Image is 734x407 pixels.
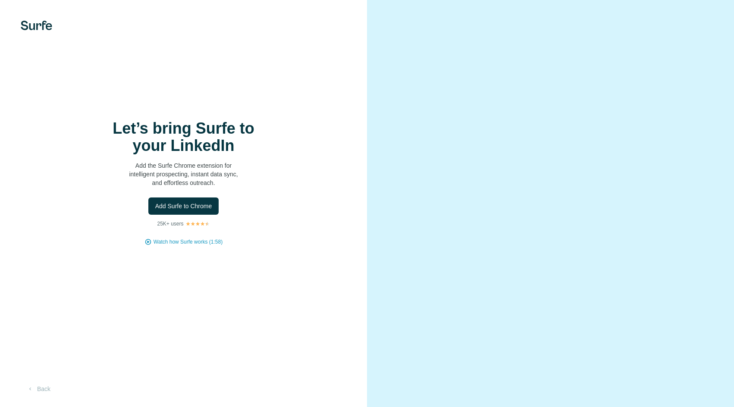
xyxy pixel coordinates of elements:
img: Rating Stars [185,221,210,226]
p: Add the Surfe Chrome extension for intelligent prospecting, instant data sync, and effortless out... [97,161,270,187]
h1: Let’s bring Surfe to your LinkedIn [97,120,270,154]
p: 25K+ users [157,220,183,228]
button: Watch how Surfe works (1:58) [154,238,223,246]
button: Add Surfe to Chrome [148,197,219,215]
button: Back [21,381,56,397]
img: Surfe's logo [21,21,52,30]
span: Add Surfe to Chrome [155,202,212,210]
